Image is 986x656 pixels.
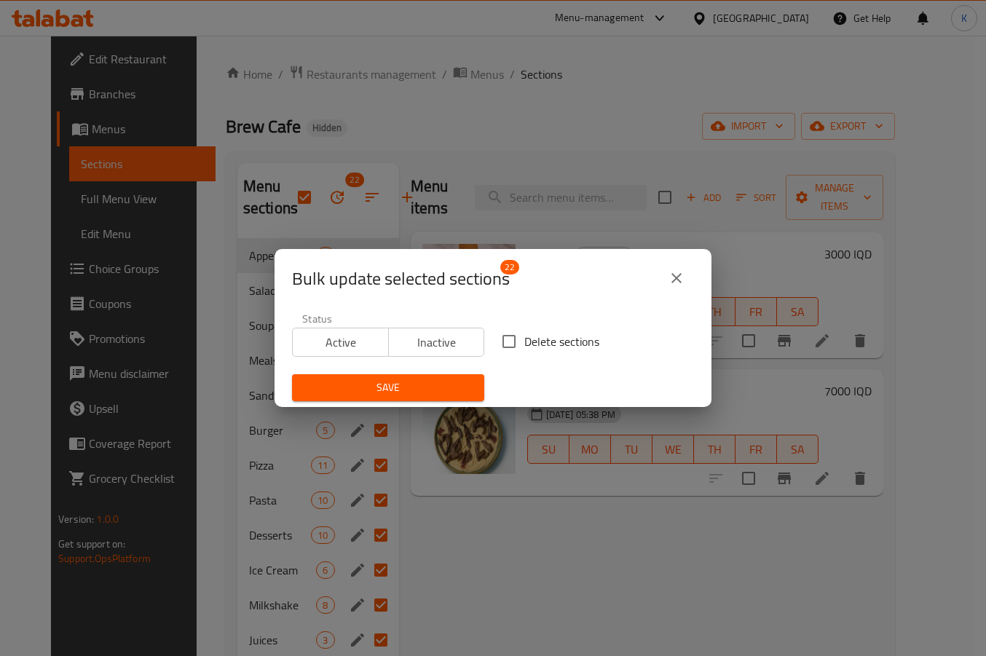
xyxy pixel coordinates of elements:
span: Inactive [395,332,479,353]
span: Selected section count [292,267,510,291]
span: Active [299,332,383,353]
button: Inactive [388,328,485,357]
span: 22 [500,260,519,274]
button: close [659,261,694,296]
span: Save [304,379,473,397]
span: Delete sections [524,333,599,350]
button: Active [292,328,389,357]
button: Save [292,374,484,401]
